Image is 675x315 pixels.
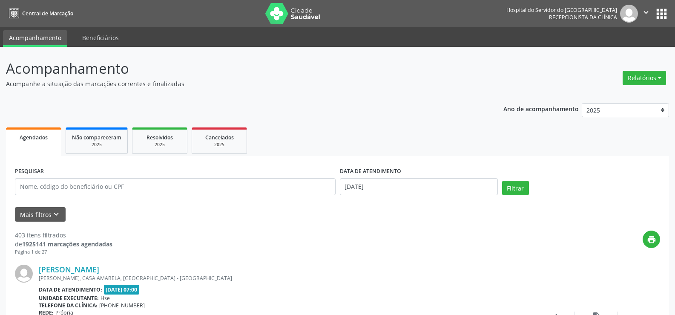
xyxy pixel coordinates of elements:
[641,8,651,17] i: 
[15,265,33,283] img: img
[72,142,121,148] div: 2025
[22,10,73,17] span: Central de Marcação
[99,302,145,309] span: [PHONE_NUMBER]
[39,265,99,274] a: [PERSON_NAME]
[146,134,173,141] span: Resolvidos
[647,235,656,244] i: print
[654,6,669,21] button: apps
[15,165,44,178] label: PESQUISAR
[638,5,654,23] button: 
[15,249,112,256] div: Página 1 de 27
[104,285,140,295] span: [DATE] 07:00
[22,240,112,248] strong: 1925141 marcações agendadas
[340,178,498,195] input: Selecione um intervalo
[623,71,666,85] button: Relatórios
[15,178,336,195] input: Nome, código do beneficiário ou CPF
[503,103,579,114] p: Ano de acompanhamento
[76,30,125,45] a: Beneficiários
[15,207,66,222] button: Mais filtroskeyboard_arrow_down
[39,286,102,293] b: Data de atendimento:
[205,134,234,141] span: Cancelados
[15,231,112,240] div: 403 itens filtrados
[506,6,617,14] div: Hospital do Servidor do [GEOGRAPHIC_DATA]
[138,142,181,148] div: 2025
[39,295,99,302] b: Unidade executante:
[6,79,470,88] p: Acompanhe a situação das marcações correntes e finalizadas
[72,134,121,141] span: Não compareceram
[340,165,401,178] label: DATA DE ATENDIMENTO
[502,181,529,195] button: Filtrar
[643,231,660,248] button: print
[20,134,48,141] span: Agendados
[620,5,638,23] img: img
[549,14,617,21] span: Recepcionista da clínica
[39,302,98,309] b: Telefone da clínica:
[101,295,110,302] span: Hse
[52,210,61,219] i: keyboard_arrow_down
[3,30,67,47] a: Acompanhamento
[39,275,532,282] div: [PERSON_NAME], CASA AMARELA, [GEOGRAPHIC_DATA] - [GEOGRAPHIC_DATA]
[6,6,73,20] a: Central de Marcação
[15,240,112,249] div: de
[198,142,241,148] div: 2025
[6,58,470,79] p: Acompanhamento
